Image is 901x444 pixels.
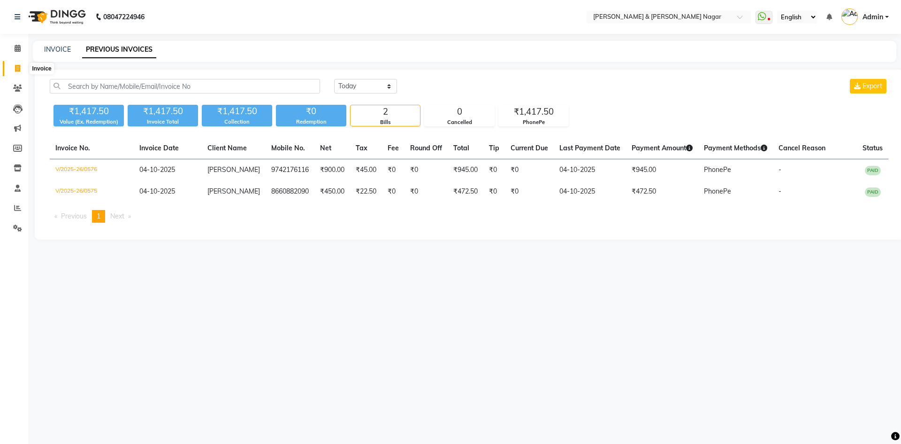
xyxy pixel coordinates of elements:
td: ₹22.50 [350,181,382,203]
div: Invoice [30,63,53,74]
div: Cancelled [425,118,494,126]
span: Cancel Reason [779,144,825,152]
span: Previous [61,212,87,220]
td: ₹0 [382,159,405,181]
span: Export [863,82,882,90]
input: Search by Name/Mobile/Email/Invoice No [50,79,320,93]
div: ₹1,417.50 [128,105,198,118]
div: 2 [351,105,420,118]
span: Status [863,144,883,152]
td: ₹0 [505,159,554,181]
td: 04-10-2025 [554,159,626,181]
td: ₹0 [483,159,505,181]
div: PhonePe [499,118,568,126]
td: V/2025-26/0576 [50,159,134,181]
span: Fee [388,144,399,152]
td: ₹450.00 [314,181,350,203]
span: PhonePe [704,187,731,195]
td: 9742176116 [266,159,314,181]
td: 8660882090 [266,181,314,203]
td: ₹472.50 [626,181,698,203]
a: INVOICE [44,45,71,54]
td: ₹0 [405,181,448,203]
div: 0 [425,105,494,118]
td: ₹945.00 [626,159,698,181]
span: Tax [356,144,367,152]
span: Current Due [511,144,548,152]
a: PREVIOUS INVOICES [82,41,156,58]
span: Last Payment Date [559,144,620,152]
span: Client Name [207,144,247,152]
span: [PERSON_NAME] [207,187,260,195]
div: ₹0 [276,105,346,118]
div: Value (Ex. Redemption) [53,118,124,126]
button: Export [850,79,886,93]
span: Total [453,144,469,152]
td: V/2025-26/0575 [50,181,134,203]
td: ₹900.00 [314,159,350,181]
b: 08047224946 [103,4,145,30]
span: 1 [97,212,100,220]
span: 04-10-2025 [139,165,175,174]
td: ₹0 [405,159,448,181]
img: logo [24,4,88,30]
span: Payment Amount [632,144,693,152]
span: Tip [489,144,499,152]
span: 04-10-2025 [139,187,175,195]
span: Payment Methods [704,144,767,152]
div: Invoice Total [128,118,198,126]
td: ₹0 [382,181,405,203]
span: Invoice No. [55,144,90,152]
span: Mobile No. [271,144,305,152]
td: ₹945.00 [448,159,483,181]
div: Redemption [276,118,346,126]
div: ₹1,417.50 [53,105,124,118]
td: ₹472.50 [448,181,483,203]
span: PAID [865,166,881,175]
span: Net [320,144,331,152]
td: ₹0 [483,181,505,203]
span: PhonePe [704,165,731,174]
span: Invoice Date [139,144,179,152]
div: Bills [351,118,420,126]
span: Round Off [410,144,442,152]
div: ₹1,417.50 [499,105,568,118]
div: Collection [202,118,272,126]
img: Admin [841,8,858,25]
nav: Pagination [50,210,888,223]
span: - [779,165,781,174]
span: PAID [865,187,881,197]
span: [PERSON_NAME] [207,165,260,174]
span: Next [110,212,124,220]
td: 04-10-2025 [554,181,626,203]
span: Admin [863,12,883,22]
span: - [779,187,781,195]
td: ₹45.00 [350,159,382,181]
td: ₹0 [505,181,554,203]
div: ₹1,417.50 [202,105,272,118]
